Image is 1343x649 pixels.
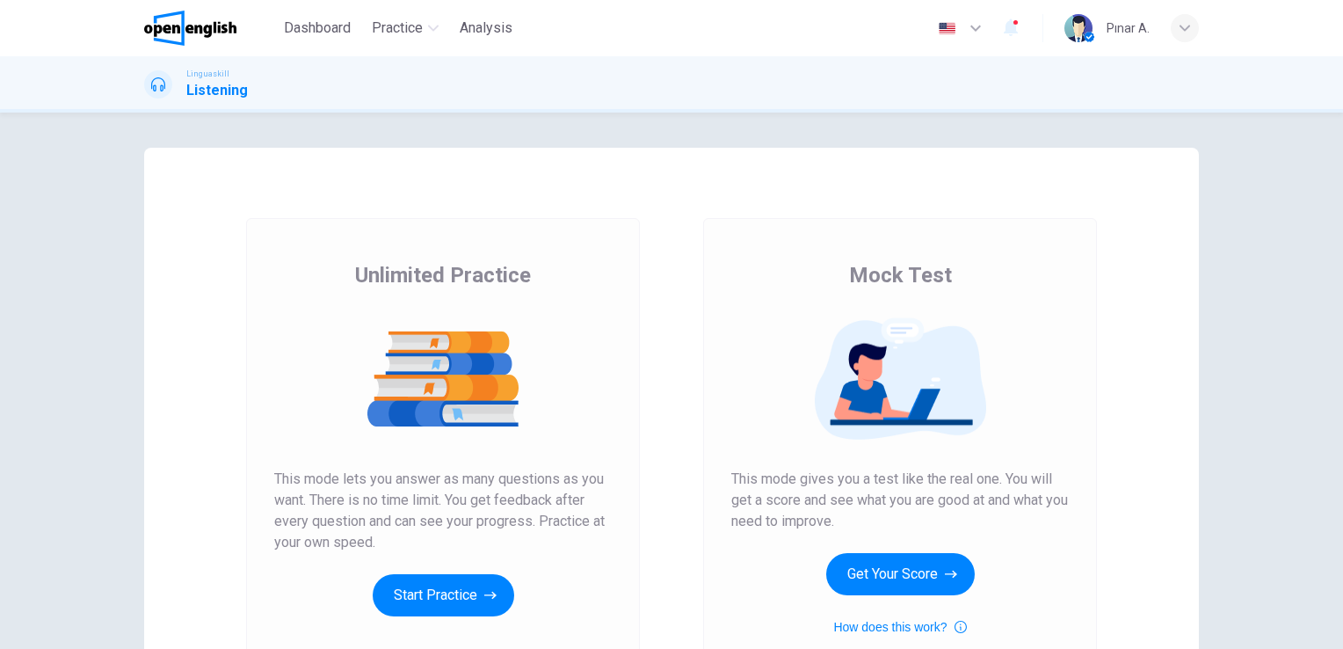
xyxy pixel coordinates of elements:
a: OpenEnglish logo [144,11,277,46]
div: Pınar A. [1107,18,1150,39]
span: This mode lets you answer as many questions as you want. There is no time limit. You get feedback... [274,469,612,553]
img: OpenEnglish logo [144,11,236,46]
button: Start Practice [373,574,514,616]
button: Get Your Score [826,553,975,595]
button: Analysis [453,12,519,44]
img: Profile picture [1064,14,1093,42]
span: This mode gives you a test like the real one. You will get a score and see what you are good at a... [731,469,1069,532]
span: Linguaskill [186,68,229,80]
button: Practice [365,12,446,44]
button: Dashboard [277,12,358,44]
h1: Listening [186,80,248,101]
span: Analysis [460,18,512,39]
button: How does this work? [833,616,966,638]
span: Practice [372,18,423,39]
span: Mock Test [849,261,952,289]
img: en [936,22,958,35]
span: Unlimited Practice [355,261,531,289]
span: Dashboard [284,18,351,39]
